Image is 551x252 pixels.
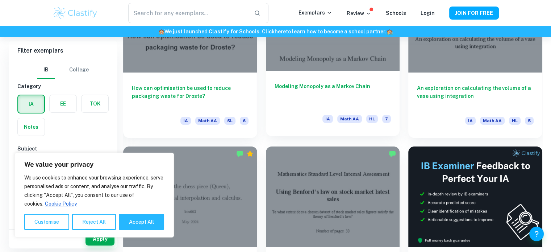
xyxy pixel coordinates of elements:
button: EE [50,95,76,112]
span: SL [224,117,235,125]
input: Search for any exemplars... [128,3,248,23]
a: here [275,29,286,34]
span: IA [180,117,191,125]
button: Reject All [72,214,116,230]
h6: Subject [17,145,109,153]
h6: We just launched Clastify for Schools. Click to learn how to become a school partner. [1,28,550,36]
span: 7 [382,115,391,123]
h6: Filter exemplars [9,41,117,61]
button: TOK [82,95,108,112]
button: IB [37,61,55,79]
button: Apply [85,232,114,245]
p: Exemplars [299,9,332,17]
span: 5 [525,117,534,125]
span: 6 [240,117,249,125]
h6: An exploration on calculating the volume of a vase using integration [417,84,534,108]
span: Math AA [480,117,505,125]
p: We value your privacy [24,160,164,169]
button: Accept All [119,214,164,230]
button: College [69,61,89,79]
button: Help and Feedback [529,227,544,241]
button: Customise [24,214,69,230]
img: Marked [389,150,396,157]
img: Marked [236,150,243,157]
h6: Category [17,82,109,90]
span: 🏫 [387,29,393,34]
a: Schools [386,10,406,16]
div: Premium [246,150,254,157]
span: IA [322,115,333,123]
p: We use cookies to enhance your browsing experience, serve personalised ads or content, and analys... [24,173,164,208]
span: IA [465,117,476,125]
h6: Modeling Monopoly as a Markov Chain [275,82,391,106]
img: Clastify logo [53,6,99,20]
h6: How can optimisation be used to reduce packaging waste for Droste? [132,84,249,108]
p: Review [347,9,371,17]
button: Notes [18,118,45,136]
span: HL [366,115,378,123]
div: Filter type choice [37,61,89,79]
div: We value your privacy [14,153,174,237]
span: HL [509,117,521,125]
a: Login [421,10,435,16]
span: 🏫 [158,29,164,34]
button: JOIN FOR FREE [449,7,499,20]
span: Math AA [195,117,220,125]
img: Thumbnail [408,146,542,247]
a: Cookie Policy [45,201,77,207]
span: Math AA [337,115,362,123]
button: IA [18,95,44,113]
